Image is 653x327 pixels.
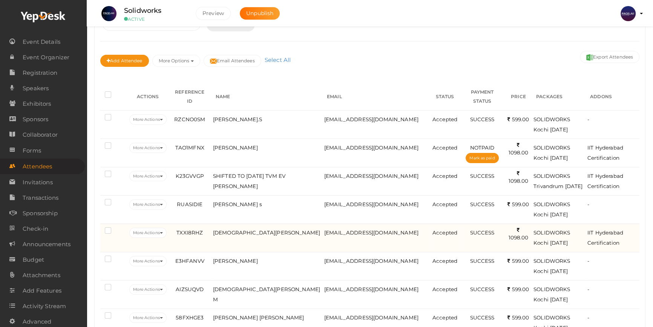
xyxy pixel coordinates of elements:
[127,83,169,111] th: ACTIONS
[432,286,457,292] span: Accepted
[23,237,71,252] span: Announcements
[507,315,529,321] span: 599.00
[470,258,494,264] span: SUCCESS
[587,286,589,292] span: -
[129,284,167,295] button: More Actions
[174,116,205,122] span: RZCNO0SM
[466,153,498,163] button: Mark as paid
[470,173,494,179] span: SUCCESS
[324,286,418,292] span: [EMAIL_ADDRESS][DOMAIN_NAME]
[176,173,204,179] span: K23GVVGP
[175,145,204,151] span: TAO1MFNX
[324,315,418,321] span: [EMAIL_ADDRESS][DOMAIN_NAME]
[507,258,529,264] span: 599.00
[23,190,58,205] span: Transactions
[532,83,586,111] th: PACKAGES
[129,228,167,238] button: More Actions
[580,51,639,63] button: Export Attendees
[324,145,418,151] span: [EMAIL_ADDRESS][DOMAIN_NAME]
[177,201,202,207] span: RUASIDIE
[23,206,58,221] span: Sponsorship
[23,96,51,111] span: Exhibitors
[470,286,494,292] span: SUCCESS
[196,7,231,20] button: Preview
[508,142,528,156] span: 1098.00
[533,258,570,274] span: SOLIDWORKS Kochi [DATE]
[533,145,570,161] span: SOLIDWORKS Kochi [DATE]
[432,258,457,264] span: Accepted
[508,170,528,184] span: 1098.00
[459,83,505,111] th: PAYMENT STATUS
[587,116,589,122] span: -
[322,83,431,111] th: EMAIL
[23,221,48,236] span: Check-in
[213,201,262,207] span: [PERSON_NAME] s
[470,145,494,151] span: NOTPAID
[240,7,280,20] button: Unpublish
[213,173,285,189] span: SHIFTED TO [DATE] TVM EV [PERSON_NAME]
[533,230,570,246] span: SOLIDWORKS Kochi [DATE]
[507,201,529,207] span: 599.00
[23,50,69,65] span: Event Organizer
[263,56,293,63] a: Select All
[101,6,116,21] img: EVSUDST5_small.png
[587,145,623,161] span: IIT Hyderabad Certification
[505,83,532,111] th: PRICE
[324,258,418,264] span: [EMAIL_ADDRESS][DOMAIN_NAME]
[23,252,44,267] span: Budget
[176,315,204,321] span: 58FXHGE3
[213,286,320,302] span: [DEMOGRAPHIC_DATA][PERSON_NAME] M
[586,54,593,61] img: excel.svg
[152,55,200,67] button: More Options
[533,201,570,217] span: SOLIDWORKS Kochi [DATE]
[508,227,528,241] span: 1098.00
[211,83,322,111] th: NAME
[469,156,495,160] span: Mark as paid
[213,145,258,151] span: [PERSON_NAME]
[587,230,623,246] span: IIT Hyderabad Certification
[533,116,570,133] span: SOLIDWORKS Kochi [DATE]
[23,159,52,174] span: Attendees
[213,116,262,122] span: [PERSON_NAME].S
[129,313,167,323] button: More Actions
[432,116,457,122] span: Accepted
[175,89,204,104] span: REFERENCE ID
[23,65,57,80] span: Registration
[23,34,60,49] span: Event Details
[23,112,48,127] span: Sponsors
[324,201,418,207] span: [EMAIL_ADDRESS][DOMAIN_NAME]
[432,173,457,179] span: Accepted
[432,230,457,236] span: Accepted
[507,116,529,122] span: 599.00
[129,171,167,181] button: More Actions
[246,10,273,17] span: Unpublish
[432,145,457,151] span: Accepted
[204,55,261,67] button: Email Attendees
[533,173,582,189] span: SOLIDWORKS Trivandrum [DATE]
[23,127,58,142] span: Collaborator
[23,299,66,314] span: Activity Stream
[213,315,304,321] span: [PERSON_NAME] [PERSON_NAME]
[23,283,61,298] span: Add Features
[587,173,623,189] span: IIT Hyderabad Certification
[175,258,204,264] span: E3HFANVV
[23,81,49,96] span: Speakers
[129,143,167,153] button: More Actions
[587,201,589,207] span: -
[23,268,60,283] span: Attachments
[210,58,217,65] img: mail-filled.svg
[124,5,161,16] label: Solidworks
[470,315,494,321] span: SUCCESS
[129,199,167,210] button: More Actions
[324,173,418,179] span: [EMAIL_ADDRESS][DOMAIN_NAME]
[470,116,494,122] span: SUCCESS
[587,258,589,264] span: -
[507,286,529,292] span: 599.00
[23,143,41,158] span: Forms
[23,175,53,190] span: Invitations
[586,83,639,111] th: ADDONS
[100,55,149,67] button: Add Attendee
[621,6,636,21] img: ACg8ocL0kAMv6lbQGkAvZffMI2AGMQOEcunBVH5P4FVoqBXGP4BOzjY=s100
[324,116,418,122] span: [EMAIL_ADDRESS][DOMAIN_NAME]
[176,230,203,236] span: TXXI8RHZ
